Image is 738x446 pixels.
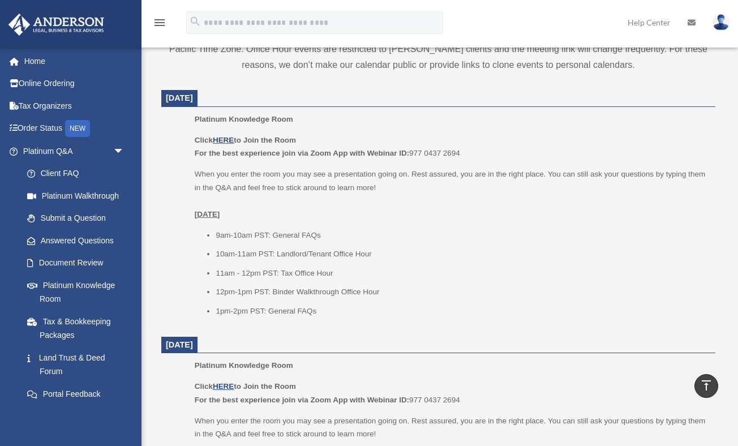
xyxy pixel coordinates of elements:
[195,168,707,221] p: When you enter the room you may see a presentation going on. Rest assured, you are in the right p...
[16,252,141,275] a: Document Review
[216,229,707,242] li: 9am-10am PST: General FAQs
[189,15,201,28] i: search
[195,136,296,144] b: Click to Join the Room
[694,374,718,398] a: vertical_align_top
[16,310,141,346] a: Tax & Bookkeeping Packages
[195,380,707,406] p: 977 0437 2694
[16,185,141,207] a: Platinum Walkthrough
[5,14,108,36] img: Anderson Advisors Platinum Portal
[16,229,141,252] a: Answered Questions
[195,134,707,160] p: 977 0437 2694
[713,14,730,31] img: User Pic
[16,383,141,405] a: Portal Feedback
[213,382,234,391] a: HERE
[195,382,296,391] b: Click to Join the Room
[16,207,141,230] a: Submit a Question
[16,274,136,310] a: Platinum Knowledge Room
[216,267,707,280] li: 11am - 12pm PST: Tax Office Hour
[700,379,713,392] i: vertical_align_top
[195,414,707,441] p: When you enter the room you may see a presentation going on. Rest assured, you are in the right p...
[153,16,166,29] i: menu
[16,346,141,383] a: Land Trust & Deed Forum
[216,247,707,261] li: 10am-11am PST: Landlord/Tenant Office Hour
[195,361,293,370] span: Platinum Knowledge Room
[195,210,220,218] u: [DATE]
[195,115,293,123] span: Platinum Knowledge Room
[216,305,707,318] li: 1pm-2pm PST: General FAQs
[8,405,141,428] a: Digital Productsarrow_drop_down
[195,396,409,404] b: For the best experience join via Zoom App with Webinar ID:
[8,140,141,162] a: Platinum Q&Aarrow_drop_down
[8,72,141,95] a: Online Ordering
[65,120,90,137] div: NEW
[166,93,193,102] span: [DATE]
[16,162,141,185] a: Client FAQ
[8,50,141,72] a: Home
[166,340,193,349] span: [DATE]
[153,20,166,29] a: menu
[113,405,136,428] span: arrow_drop_down
[195,149,409,157] b: For the best experience join via Zoom App with Webinar ID:
[216,285,707,299] li: 12pm-1pm PST: Binder Walkthrough Office Hour
[8,117,141,140] a: Order StatusNEW
[213,136,234,144] a: HERE
[8,95,141,117] a: Tax Organizers
[113,140,136,163] span: arrow_drop_down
